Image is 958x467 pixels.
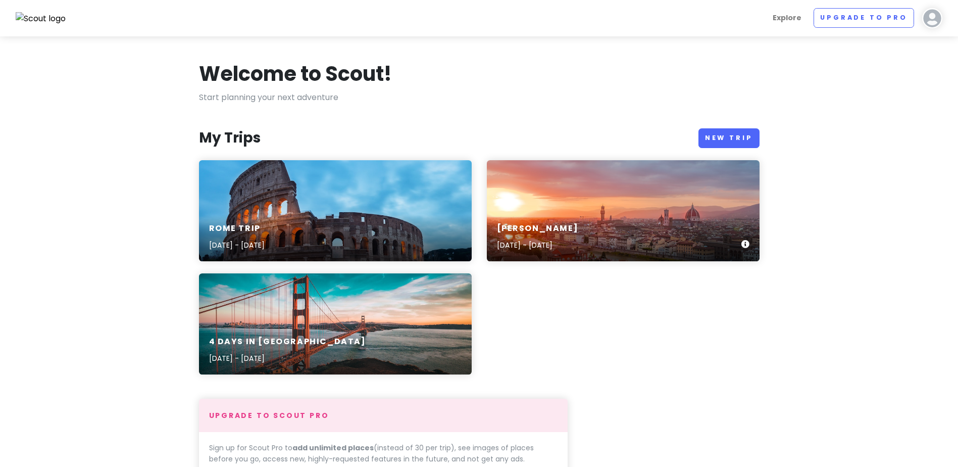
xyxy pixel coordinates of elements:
h3: My Trips [199,129,261,147]
a: 4 Days in [GEOGRAPHIC_DATA][DATE] - [DATE] [199,273,472,375]
p: Sign up for Scout Pro to (instead of 30 per trip), see images of places before you go, access new... [209,442,558,465]
img: Scout logo [16,12,66,25]
a: Explore [769,8,805,28]
p: Start planning your next adventure [199,91,760,104]
p: [DATE] - [DATE] [209,353,366,364]
p: [DATE] - [DATE] [209,240,265,251]
h4: Upgrade to Scout Pro [209,411,558,420]
strong: add unlimited places [292,443,374,453]
h6: Rome Trip [209,223,265,234]
h6: 4 Days in [GEOGRAPHIC_DATA] [209,337,366,347]
h6: [PERSON_NAME] [497,223,579,234]
a: New Trip [698,128,760,148]
img: User profile [922,8,942,28]
p: [DATE] - [DATE] [497,240,579,251]
a: Upgrade to Pro [814,8,914,28]
a: Colosseum arena photographyRome Trip[DATE] - [DATE] [199,160,472,261]
a: Istanbul city scape[PERSON_NAME][DATE] - [DATE] [487,160,760,261]
h1: Welcome to Scout! [199,61,392,87]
